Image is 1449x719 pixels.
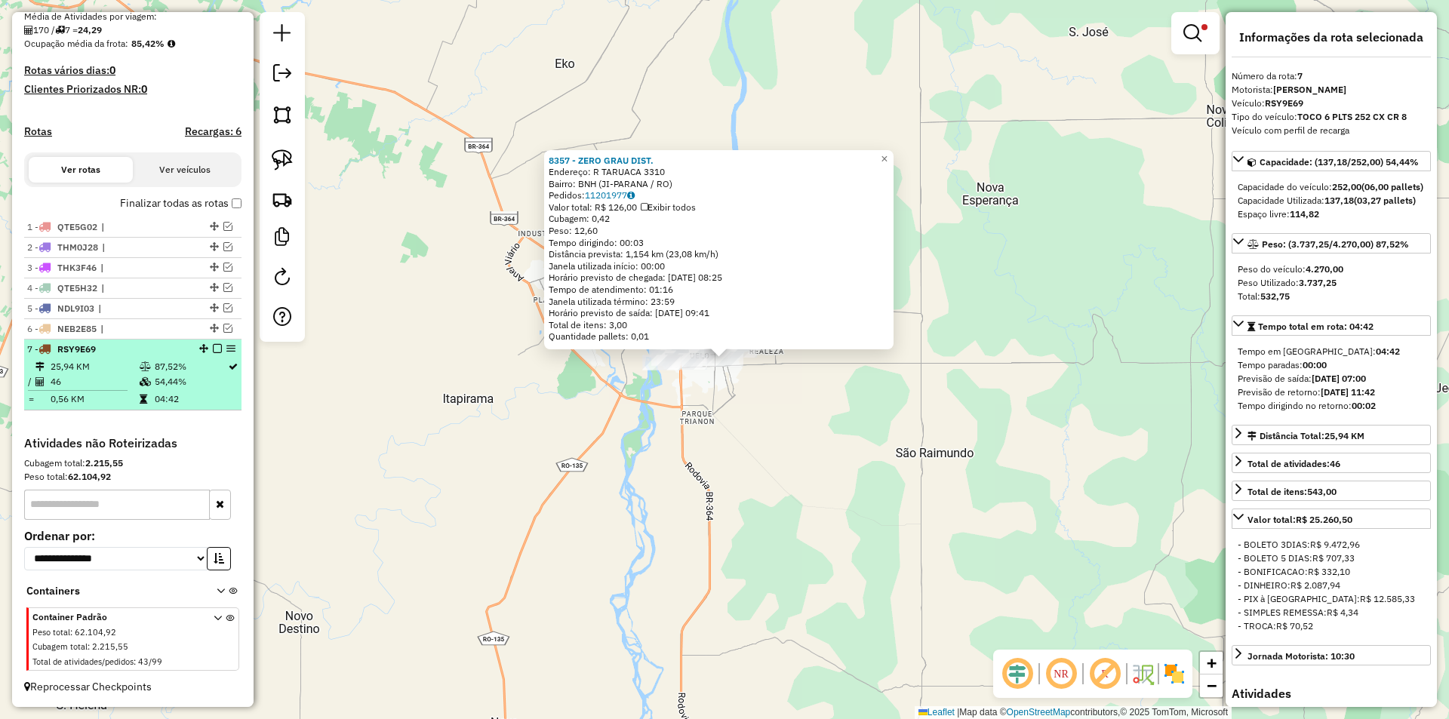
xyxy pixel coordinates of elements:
[27,392,35,407] td: =
[1354,195,1416,206] strong: (03,27 pallets)
[32,610,195,624] span: Container Padrão
[1238,592,1425,606] div: - PIX à [GEOGRAPHIC_DATA]:
[32,627,70,638] span: Peso total
[57,323,97,334] span: NEB2E85
[1162,662,1186,686] img: Exibir/Ocultar setores
[272,104,293,125] img: Selecionar atividades - polígono
[1238,263,1343,275] span: Peso do veículo:
[549,155,654,166] a: 8357 - ZERO GRAU DIST.
[1232,97,1431,110] div: Veículo:
[1297,70,1303,81] strong: 7
[223,283,232,292] em: Visualizar rota
[1306,263,1343,275] strong: 4.270,00
[154,359,227,374] td: 87,52%
[549,248,889,260] div: Distância prevista: 1,154 km (23,08 km/h)
[24,456,241,470] div: Cubagem total:
[27,374,35,389] td: /
[549,225,889,237] div: Peso: 12,60
[1247,429,1364,443] div: Distância Total:
[131,38,165,49] strong: 85,42%
[210,283,219,292] em: Alterar sequência das rotas
[1232,532,1431,639] div: Valor total:R$ 25.260,50
[27,323,97,334] span: 6 -
[1232,83,1431,97] div: Motorista:
[57,241,98,253] span: THM0J28
[881,152,888,165] span: ×
[1232,339,1431,419] div: Tempo total em rota: 04:42
[1232,69,1431,83] div: Número da rota:
[98,302,168,315] span: |
[627,191,635,200] i: Observações
[213,344,222,353] em: Finalizar rota
[272,149,293,171] img: Selecionar atividades - laço
[55,26,65,35] i: Total de rotas
[549,155,889,343] div: Tempo de atendimento: 01:16
[1238,619,1425,633] div: - TROCA:
[1200,674,1223,697] a: Zoom out
[1131,662,1155,686] img: Fluxo de ruas
[223,263,232,272] em: Visualizar rota
[1177,18,1214,48] a: Exibir filtros
[1265,97,1303,109] strong: RSY9E69
[140,362,151,371] i: % de utilização do peso
[24,23,241,37] div: 170 / 7 =
[24,527,241,545] label: Ordenar por:
[210,324,219,333] em: Alterar sequência das rotas
[549,237,889,249] div: Tempo dirigindo: 00:03
[109,63,115,77] strong: 0
[549,213,889,225] div: Cubagem: 0,42
[24,125,52,138] a: Rotas
[549,201,889,214] div: Valor total: R$ 126,00
[210,242,219,251] em: Alterar sequência das rotas
[24,470,241,484] div: Peso total:
[27,343,96,355] span: 7 -
[1232,151,1431,171] a: Capacidade: (137,18/252,00) 54,44%
[68,471,111,482] strong: 62.104,92
[1290,208,1319,220] strong: 114,82
[999,656,1035,692] span: Ocultar deslocamento
[1321,386,1375,398] strong: [DATE] 11:42
[32,656,134,667] span: Total de atividades/pedidos
[1238,552,1425,565] div: - BOLETO 5 DIAS:
[1276,620,1313,631] span: R$ 70,52
[1308,566,1350,577] span: R$ 332,10
[29,157,133,183] button: Ver rotas
[24,680,152,693] span: Reprocessar Checkpoints
[1232,687,1431,701] h4: Atividades
[24,64,241,77] h4: Rotas vários dias:
[549,307,889,319] div: Horário previsto de saída: [DATE] 09:41
[57,343,96,355] span: RSY9E69
[918,707,955,717] a: Leaflet
[267,222,297,256] a: Criar modelo
[1238,276,1425,290] div: Peso Utilizado:
[1238,538,1425,552] div: - BOLETO 3DIAS:
[1087,656,1123,692] span: Exibir rótulo
[1303,359,1327,370] strong: 00:00
[27,282,97,293] span: 4 -
[1360,593,1415,604] span: R$ 12.585,33
[1238,358,1425,372] div: Tempo paradas:
[57,221,97,232] span: QTE5G02
[272,189,293,210] img: Criar rota
[549,178,889,190] div: Bairro: BNH (JI-PARANA / RO)
[1201,24,1207,30] span: Filtro Ativo
[57,303,94,314] span: NDL9I03
[100,322,170,336] span: |
[24,436,241,450] h4: Atividades não Roteirizadas
[1247,458,1340,469] span: Total de atividades:
[1296,514,1352,525] strong: R$ 25.260,50
[1232,174,1431,227] div: Capacidade: (137,18/252,00) 54,44%
[50,359,139,374] td: 25,94 KM
[549,296,889,308] div: Janela utilizada término: 23:59
[1352,400,1376,411] strong: 00:02
[1238,194,1425,207] div: Capacidade Utilizada:
[1310,539,1360,550] span: R$ 9.472,96
[1312,373,1366,384] strong: [DATE] 07:00
[50,392,139,407] td: 0,56 KM
[1332,181,1361,192] strong: 252,00
[168,39,175,48] em: Média calculada utilizando a maior ocupação (%Peso ou %Cubagem) de cada rota da sessão. Rotas cro...
[1247,650,1355,663] div: Jornada Motorista: 10:30
[24,83,241,96] h4: Clientes Priorizados NR:
[1238,399,1425,413] div: Tempo dirigindo no retorno:
[1247,485,1337,499] div: Total de itens:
